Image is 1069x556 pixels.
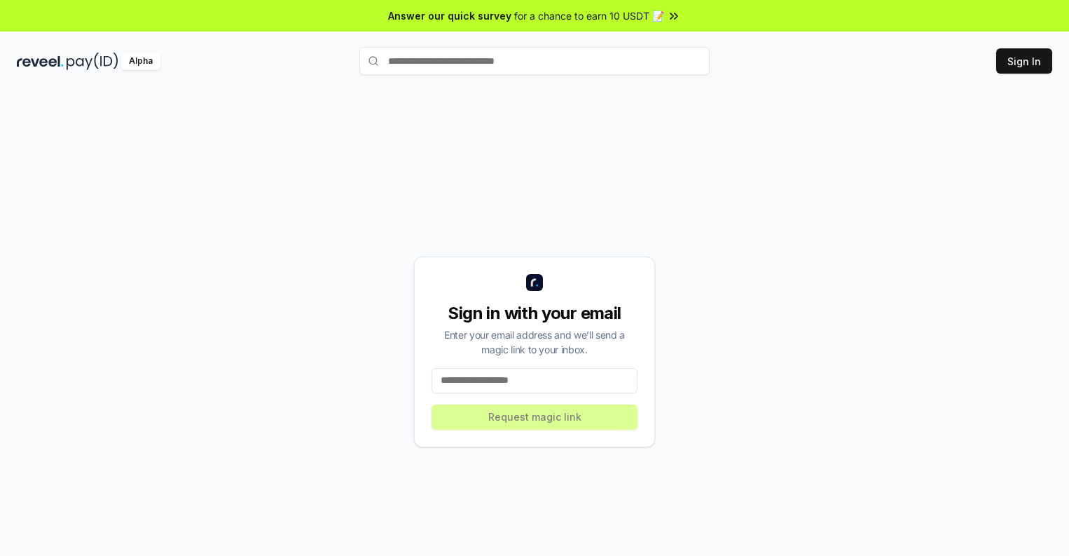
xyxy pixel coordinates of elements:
[514,8,664,23] span: for a chance to earn 10 USDT 📝
[996,48,1052,74] button: Sign In
[526,274,543,291] img: logo_small
[17,53,64,70] img: reveel_dark
[432,302,637,325] div: Sign in with your email
[67,53,118,70] img: pay_id
[388,8,511,23] span: Answer our quick survey
[121,53,160,70] div: Alpha
[432,327,637,357] div: Enter your email address and we’ll send a magic link to your inbox.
